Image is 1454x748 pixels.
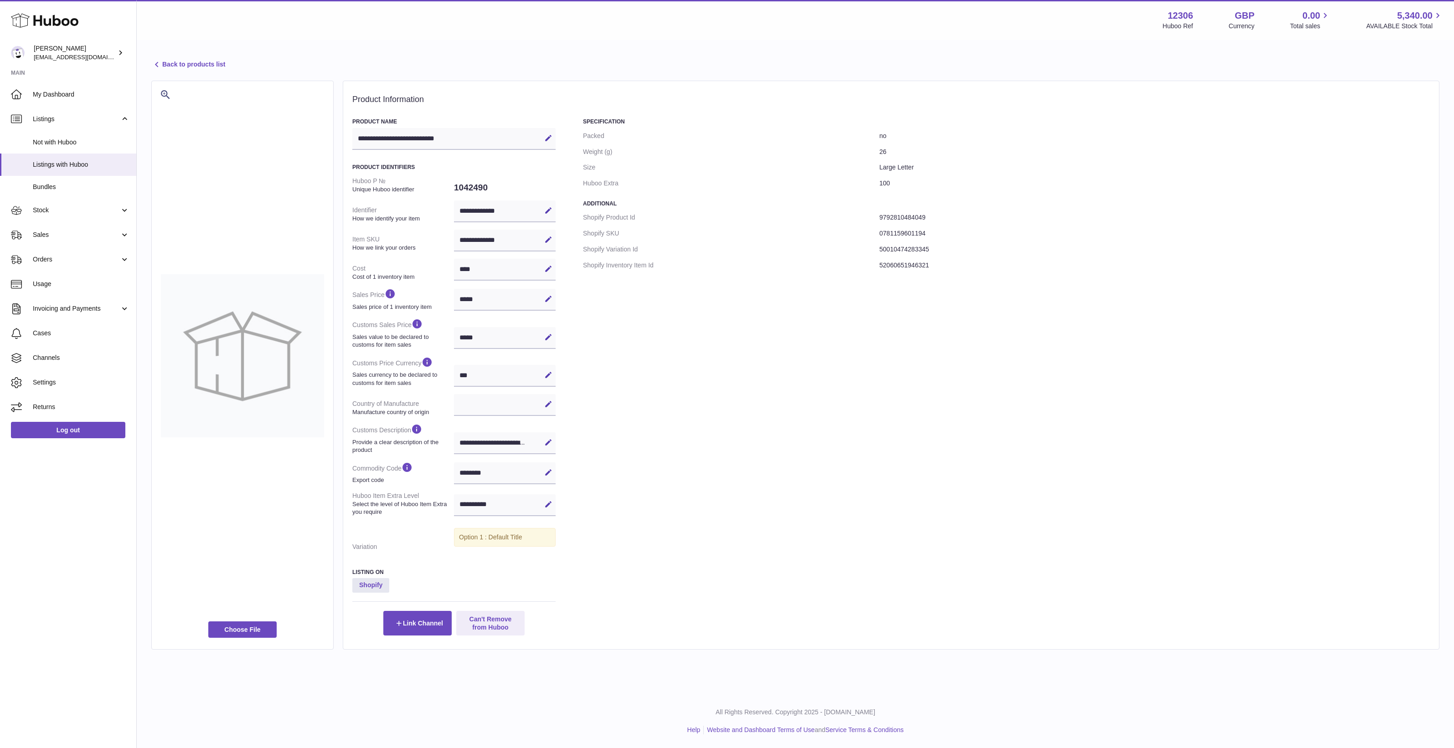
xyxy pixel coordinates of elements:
dd: 26 [879,144,1430,160]
dd: 1042490 [454,178,556,197]
dd: Large Letter [879,159,1430,175]
dt: Huboo Item Extra Level [352,488,454,520]
div: Option 1 : Default Title [454,528,556,547]
div: Currency [1229,22,1255,31]
a: 0.00 Total sales [1290,10,1330,31]
span: AVAILABLE Stock Total [1366,22,1443,31]
a: Website and Dashboard Terms of Use [707,726,815,733]
dt: Packed [583,128,879,144]
strong: Shopify [352,578,389,593]
dt: Item SKU [352,231,454,255]
span: Usage [33,280,129,288]
span: Not with Huboo [33,138,129,147]
button: Link Channel [383,611,452,635]
dt: Shopify SKU [583,225,879,241]
span: [EMAIL_ADDRESS][DOMAIN_NAME] [34,53,134,61]
strong: Export code [352,476,452,484]
dd: 100 [879,175,1430,191]
strong: Provide a clear description of the product [352,438,452,454]
strong: Manufacture country of origin [352,408,452,416]
span: Listings with Huboo [33,160,129,169]
span: Channels [33,354,129,362]
span: Stock [33,206,120,215]
img: internalAdmin-12306@internal.huboo.com [11,46,25,60]
dt: Customs Sales Price [352,314,454,352]
strong: Select the level of Huboo Item Extra you require [352,500,452,516]
dt: Country of Manufacture [352,396,454,420]
dt: Huboo Extra [583,175,879,191]
dd: 50010474283345 [879,241,1430,257]
span: Orders [33,255,120,264]
strong: Sales price of 1 inventory item [352,303,452,311]
h3: Additional [583,200,1430,207]
h3: Product Name [352,118,556,125]
dd: 9792810484049 [879,210,1430,225]
span: Sales [33,231,120,239]
dt: Identifier [352,202,454,226]
span: Cases [33,329,129,338]
span: My Dashboard [33,90,129,99]
dt: Customs Description [352,420,454,457]
a: Help [687,726,701,733]
p: All Rights Reserved. Copyright 2025 - [DOMAIN_NAME] [144,708,1447,717]
h2: Product Information [352,95,1430,105]
span: Choose File [208,621,277,638]
dd: no [879,128,1430,144]
strong: Unique Huboo identifier [352,185,452,194]
strong: How we identify your item [352,215,452,223]
strong: Sales value to be declared to customs for item sales [352,333,452,349]
strong: Cost of 1 inventory item [352,273,452,281]
div: Huboo Ref [1163,22,1193,31]
dd: 0781159601194 [879,225,1430,241]
a: Service Terms & Conditions [825,726,904,733]
span: Total sales [1290,22,1330,31]
span: 0.00 [1303,10,1320,22]
strong: How we link your orders [352,244,452,252]
dt: Cost [352,261,454,284]
span: Bundles [33,183,129,191]
a: Back to products list [151,59,225,70]
span: Settings [33,378,129,387]
strong: GBP [1235,10,1254,22]
dt: Huboo P № [352,173,454,197]
img: no-photo-large.jpg [161,274,324,437]
strong: Sales currency to be declared to customs for item sales [352,371,452,387]
dt: Customs Price Currency [352,353,454,390]
h3: Specification [583,118,1430,125]
dt: Size [583,159,879,175]
dd: 52060651946321 [879,257,1430,273]
dt: Variation [352,539,454,555]
li: and [704,726,903,734]
a: Log out [11,422,125,438]
dt: Shopify Variation Id [583,241,879,257]
span: 5,340.00 [1397,10,1433,22]
a: 5,340.00 AVAILABLE Stock Total [1366,10,1443,31]
strong: 12306 [1168,10,1193,22]
span: Returns [33,403,129,411]
h3: Listing On [352,569,556,576]
dt: Weight (g) [583,144,879,160]
dt: Shopify Product Id [583,210,879,225]
button: Can't Remove from Huboo [456,611,525,635]
span: Invoicing and Payments [33,304,120,313]
dt: Sales Price [352,284,454,314]
span: Listings [33,115,120,123]
dt: Commodity Code [352,458,454,488]
div: [PERSON_NAME] [34,44,116,61]
dt: Shopify Inventory Item Id [583,257,879,273]
h3: Product Identifiers [352,164,556,171]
